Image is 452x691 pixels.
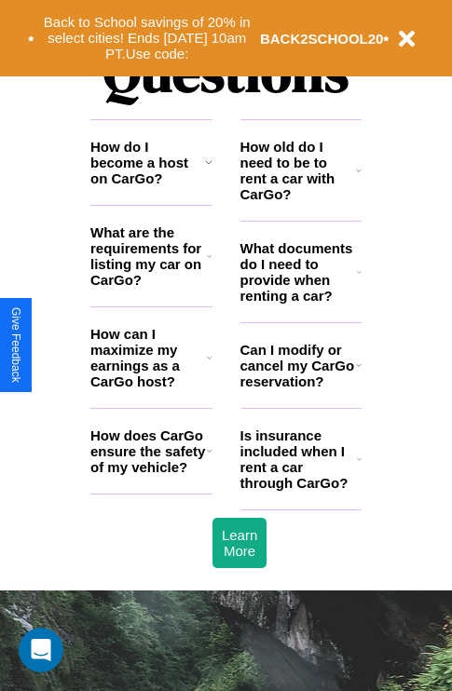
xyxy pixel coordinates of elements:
h3: How does CarGo ensure the safety of my vehicle? [90,427,207,475]
button: Learn More [212,518,267,568]
h3: Can I modify or cancel my CarGo reservation? [240,342,356,389]
button: Back to School savings of 20% in select cities! Ends [DATE] 10am PT.Use code: [34,9,260,67]
div: Give Feedback [9,307,22,383]
h3: How old do I need to be to rent a car with CarGo? [240,139,357,202]
b: BACK2SCHOOL20 [260,31,384,47]
iframe: Intercom live chat [19,628,63,672]
h3: What documents do I need to provide when renting a car? [240,240,358,304]
h3: How do I become a host on CarGo? [90,139,205,186]
h3: How can I maximize my earnings as a CarGo host? [90,326,207,389]
h3: Is insurance included when I rent a car through CarGo? [240,427,357,491]
h3: What are the requirements for listing my car on CarGo? [90,224,207,288]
